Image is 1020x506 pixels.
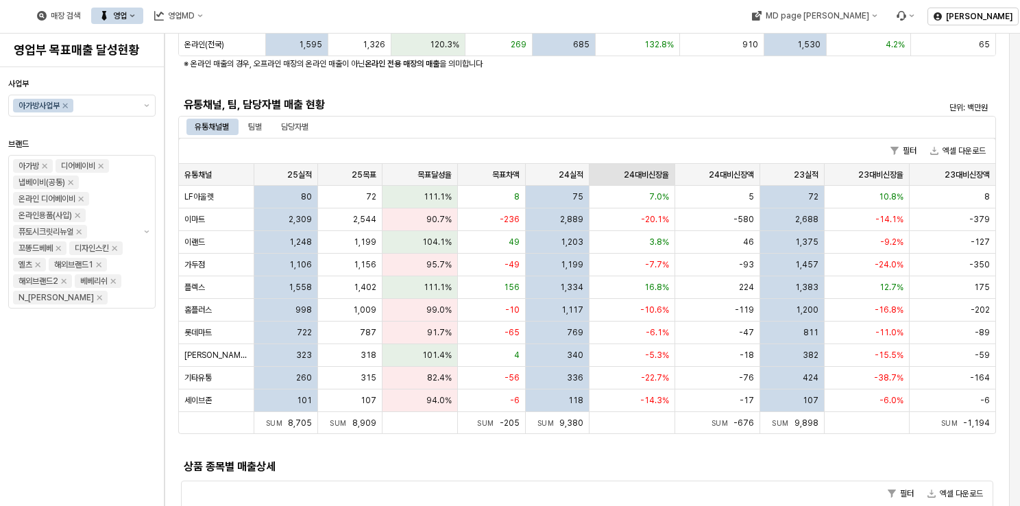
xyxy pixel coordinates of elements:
[78,196,84,202] div: Remove 온라인 디어베이비
[168,11,195,21] div: 영업MD
[184,214,205,225] span: 이마트
[739,259,754,270] span: -93
[19,99,60,112] div: 아가방사업부
[75,241,109,255] div: 디자인스킨
[289,282,312,293] span: 1,558
[184,58,854,70] p: ※ 온라인 매출의 경우, 오프라인 매장의 온라인 매출이 아닌 을 의미합니다
[561,237,583,248] span: 1,203
[640,395,669,406] span: -14.3%
[19,274,58,288] div: 해외브랜드2
[885,143,922,159] button: 필터
[886,39,905,50] span: 4.2%
[803,350,818,361] span: 382
[146,8,211,24] button: 영업MD
[875,327,903,338] span: -11.0%
[980,395,990,406] span: -6
[796,304,818,315] span: 1,200
[184,98,786,112] h5: 유통채널, 팀, 담당자별 매출 현황
[974,282,990,293] span: 175
[297,395,312,406] span: 101
[740,350,754,361] span: -18
[875,214,903,225] span: -14.1%
[354,259,376,270] span: 1,156
[352,418,376,428] span: 8,909
[794,169,818,180] span: 23실적
[795,214,818,225] span: 2,688
[184,460,786,474] h5: 상품 종목별 매출상세
[505,304,520,315] span: -10
[945,169,990,180] span: 23대비신장액
[879,395,903,406] span: -6.0%
[354,237,376,248] span: 1,199
[795,237,818,248] span: 1,375
[184,304,212,315] span: 홈플러스
[62,103,68,108] div: Remove 아가방사업부
[743,237,754,248] span: 46
[561,259,583,270] span: 1,199
[19,159,39,173] div: 아가방
[500,418,520,428] span: -205
[509,237,520,248] span: 49
[739,327,754,338] span: -47
[567,327,583,338] span: 769
[641,372,669,383] span: -22.7%
[743,8,885,24] button: MD page [PERSON_NAME]
[742,39,758,50] span: 910
[422,350,452,361] span: 101.4%
[963,418,990,428] span: -1,194
[266,419,289,427] span: Sum
[365,59,439,69] strong: 온라인 전용 매장의 매출
[360,327,376,338] span: 787
[560,214,583,225] span: 2,889
[649,191,669,202] span: 7.0%
[361,395,376,406] span: 107
[975,327,990,338] span: -89
[184,191,214,202] span: LF아울렛
[29,8,88,24] button: 매장 검색
[739,282,754,293] span: 224
[8,139,29,149] span: 브랜드
[795,259,818,270] span: 1,457
[572,191,583,202] span: 75
[874,372,903,383] span: -38.7%
[927,8,1019,25] button: [PERSON_NAME]
[971,237,990,248] span: -127
[424,282,452,293] span: 111.1%
[19,176,65,189] div: 냅베이비(공통)
[941,419,964,427] span: Sum
[645,259,669,270] span: -7.7%
[110,278,116,284] div: Remove 베베리쉬
[353,304,376,315] span: 1,009
[537,419,560,427] span: Sum
[511,39,526,50] span: 269
[184,259,205,270] span: 가두점
[61,159,95,173] div: 디어베이비
[875,304,903,315] span: -16.8%
[640,304,669,315] span: -10.6%
[68,180,73,185] div: Remove 냅베이비(공통)
[743,8,885,24] div: MD page 이동
[361,372,376,383] span: 315
[879,282,903,293] span: 12.7%
[505,327,520,338] span: -65
[979,39,990,50] span: 65
[98,163,104,169] div: Remove 디어베이비
[645,350,669,361] span: -5.3%
[505,259,520,270] span: -49
[765,11,869,21] div: MD page [PERSON_NAME]
[184,237,205,248] span: 이랜드
[426,395,452,406] span: 94.0%
[113,11,127,21] div: 영업
[301,191,312,202] span: 80
[740,395,754,406] span: -17
[184,282,205,293] span: 플렉스
[54,258,93,272] div: 해외브랜드1
[946,11,1012,22] p: [PERSON_NAME]
[984,191,990,202] span: 8
[567,350,583,361] span: 340
[19,241,53,255] div: 꼬똥드베베
[514,350,520,361] span: 4
[858,169,903,180] span: 23대비신장율
[739,372,754,383] span: -76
